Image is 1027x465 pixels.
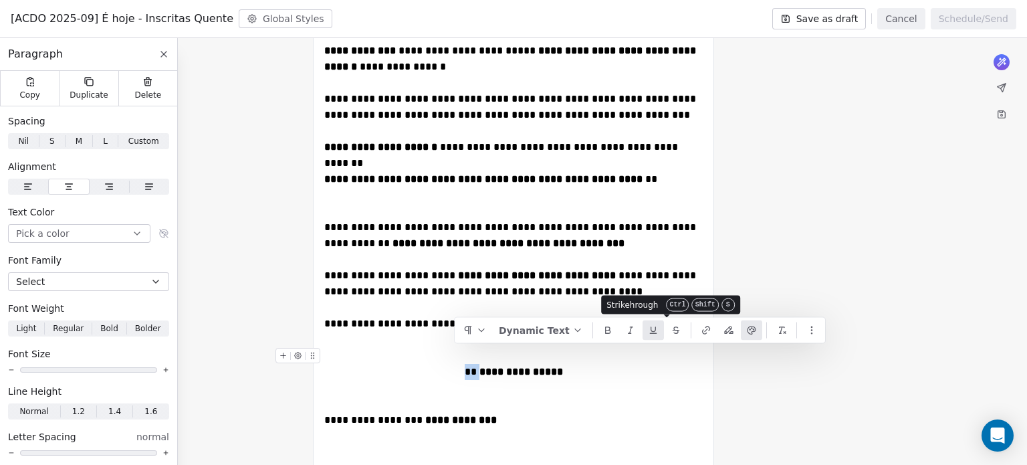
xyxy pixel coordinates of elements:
[100,322,118,335] span: Bold
[493,320,588,341] button: Dynamic Text
[982,420,1014,452] div: Open Intercom Messenger
[721,298,735,312] kbd: S
[8,224,150,243] button: Pick a color
[8,160,56,173] span: Alignment
[239,9,332,28] button: Global Styles
[16,322,36,335] span: Light
[8,302,64,315] span: Font Weight
[136,430,169,444] span: normal
[144,405,157,417] span: 1.6
[53,322,84,335] span: Regular
[931,8,1016,29] button: Schedule/Send
[606,300,658,310] span: Strikehrough
[76,135,82,147] span: M
[72,405,85,417] span: 1.2
[135,322,161,335] span: Bolder
[8,385,62,398] span: Line Height
[8,254,62,267] span: Font Family
[18,135,29,147] span: Nil
[8,114,45,128] span: Spacing
[108,405,121,417] span: 1.4
[49,135,55,147] span: S
[19,405,48,417] span: Normal
[70,90,108,100] span: Duplicate
[667,298,689,312] kbd: Ctrl
[877,8,925,29] button: Cancel
[8,205,54,219] span: Text Color
[103,135,108,147] span: L
[128,135,159,147] span: Custom
[8,430,76,444] span: Letter Spacing
[692,298,719,312] kbd: Shift
[11,11,233,27] span: [ACDO 2025-09] É hoje - Inscritas Quente
[16,275,45,288] span: Select
[135,90,162,100] span: Delete
[19,90,40,100] span: Copy
[8,46,63,62] span: Paragraph
[8,347,51,361] span: Font Size
[772,8,867,29] button: Save as draft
